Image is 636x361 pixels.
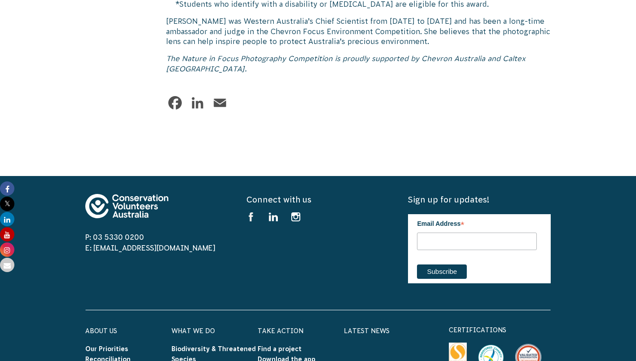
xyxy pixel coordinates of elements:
img: logo-footer.svg [85,194,168,218]
h5: Sign up for updates! [408,194,551,205]
a: Latest News [344,327,390,335]
a: E: [EMAIL_ADDRESS][DOMAIN_NAME] [85,244,215,252]
a: About Us [85,327,117,335]
label: Email Address [417,214,537,231]
a: P: 03 5330 0200 [85,233,144,241]
a: Email [211,94,229,112]
em: The Nature in Focus Photography Competition is proudly supported by Chevron Australia and Caltex ... [166,54,526,72]
a: LinkedIn [189,94,206,112]
a: Facebook [166,94,184,112]
a: Our Priorities [85,345,128,352]
input: Subscribe [417,264,467,279]
p: certifications [449,325,551,335]
a: What We Do [171,327,215,335]
a: Take Action [258,327,303,335]
a: Find a project [258,345,302,352]
h5: Connect with us [246,194,389,205]
p: [PERSON_NAME] was Western Australia’s Chief Scientist from [DATE] to [DATE] and has been a long-t... [166,16,551,46]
